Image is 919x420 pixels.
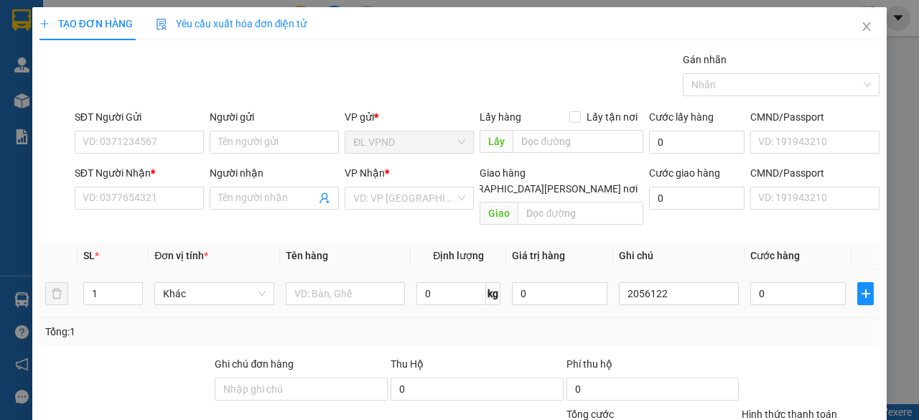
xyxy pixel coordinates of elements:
[39,19,50,29] span: plus
[83,250,95,261] span: SL
[319,192,330,204] span: user-add
[858,288,873,299] span: plus
[649,111,714,123] label: Cước lấy hàng
[619,282,739,305] input: Ghi Chú
[480,202,518,225] span: Giao
[345,167,385,179] span: VP Nhận
[857,282,874,305] button: plus
[480,167,526,179] span: Giao hàng
[433,250,484,261] span: Định lượng
[391,358,424,370] span: Thu Hộ
[649,131,745,154] input: Cước lấy hàng
[566,356,740,378] div: Phí thu hộ
[750,165,880,181] div: CMND/Passport
[215,358,294,370] label: Ghi chú đơn hàng
[566,409,614,420] span: Tổng cước
[75,165,204,181] div: SĐT Người Nhận
[45,282,68,305] button: delete
[353,131,465,153] span: ĐL VPND
[861,21,872,32] span: close
[210,165,339,181] div: Người nhận
[750,109,880,125] div: CMND/Passport
[613,242,745,270] th: Ghi chú
[512,282,607,305] input: 0
[649,167,720,179] label: Cước giao hàng
[442,181,643,197] span: [GEOGRAPHIC_DATA][PERSON_NAME] nơi
[512,250,565,261] span: Giá trị hàng
[163,283,266,304] span: Khác
[39,18,133,29] span: TẠO ĐƠN HÀNG
[846,7,887,47] button: Close
[750,250,800,261] span: Cước hàng
[480,130,513,153] span: Lấy
[210,109,339,125] div: Người gửi
[156,18,307,29] span: Yêu cầu xuất hóa đơn điện tử
[215,378,388,401] input: Ghi chú đơn hàng
[154,250,208,261] span: Đơn vị tính
[286,282,406,305] input: VD: Bàn, Ghế
[156,19,167,30] img: icon
[518,202,643,225] input: Dọc đường
[45,324,356,340] div: Tổng: 1
[649,187,745,210] input: Cước giao hàng
[480,111,521,123] span: Lấy hàng
[486,282,500,305] span: kg
[345,109,474,125] div: VP gửi
[742,409,837,420] label: Hình thức thanh toán
[286,250,328,261] span: Tên hàng
[683,54,727,65] label: Gán nhãn
[581,109,643,125] span: Lấy tận nơi
[513,130,643,153] input: Dọc đường
[75,109,204,125] div: SĐT Người Gửi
